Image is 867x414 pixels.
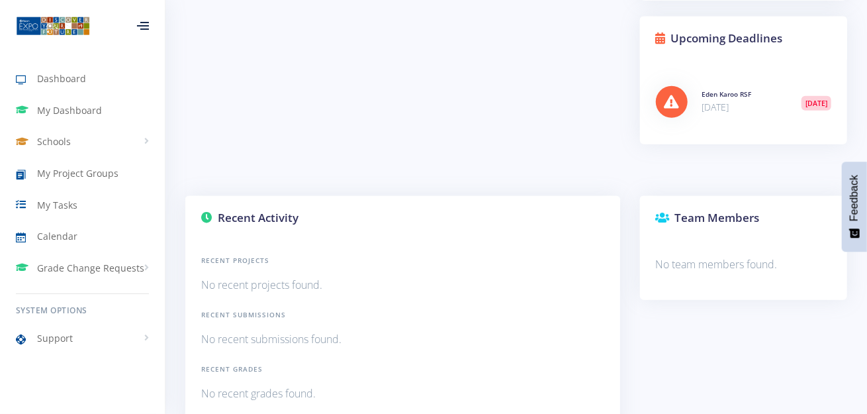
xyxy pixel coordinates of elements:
p: [DATE] [702,99,782,115]
p: No team members found. [656,256,831,274]
span: Calendar [37,229,77,243]
span: [DATE] [801,96,831,111]
span: Support [37,331,73,345]
img: ... [16,15,90,36]
span: My Tasks [37,198,77,212]
span: My Project Groups [37,166,118,180]
h3: Upcoming Deadlines [656,30,831,47]
h3: Recent Activity [201,209,604,227]
span: Grade Change Requests [37,261,144,275]
p: No recent projects found. [201,276,604,294]
h6: Recent Submissions [201,310,604,320]
p: No recent submissions found. [201,331,604,348]
p: No recent grades found. [201,385,604,403]
h3: Team Members [656,209,831,227]
span: Dashboard [37,72,86,85]
h6: Recent Projects [201,256,604,266]
button: Feedback - Show survey [842,162,867,252]
span: Schools [37,134,71,148]
span: My Dashboard [37,103,102,117]
h6: Recent Grades [201,364,604,374]
span: Feedback [848,175,860,221]
h6: Eden Karoo RSF [702,89,782,99]
h6: System Options [16,305,149,317]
